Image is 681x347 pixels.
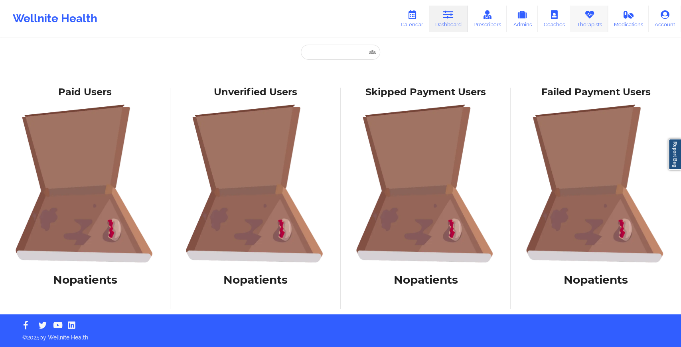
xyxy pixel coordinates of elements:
div: Unverified Users [176,86,335,98]
a: Medications [608,6,649,32]
a: Report Bug [668,139,681,170]
img: foRBiVDZMKwAAAAASUVORK5CYII= [346,104,505,263]
img: foRBiVDZMKwAAAAASUVORK5CYII= [6,104,165,263]
a: Account [649,6,681,32]
a: Prescribers [468,6,507,32]
div: Paid Users [6,86,165,98]
a: Coaches [538,6,571,32]
div: Failed Payment Users [516,86,675,98]
h1: No patients [176,273,335,287]
img: foRBiVDZMKwAAAAASUVORK5CYII= [176,104,335,263]
a: Dashboard [429,6,468,32]
h1: No patients [346,273,505,287]
a: Calendar [395,6,429,32]
img: foRBiVDZMKwAAAAASUVORK5CYII= [516,104,675,263]
h1: No patients [516,273,675,287]
a: Admins [507,6,538,32]
h1: No patients [6,273,165,287]
a: Therapists [571,6,608,32]
p: © 2025 by Wellnite Health [17,328,664,341]
div: Skipped Payment Users [346,86,505,98]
